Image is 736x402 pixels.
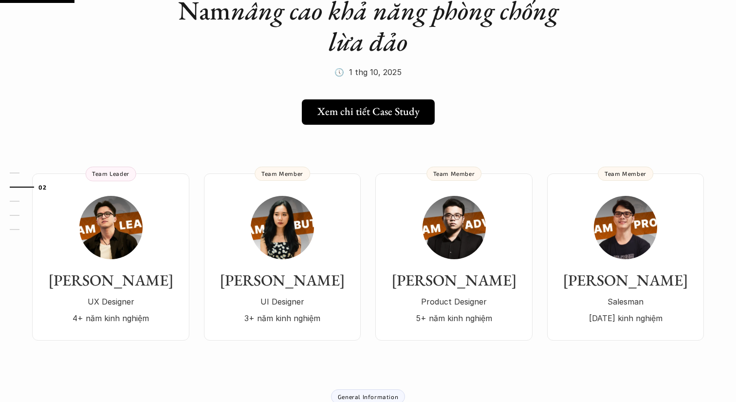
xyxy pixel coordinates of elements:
h3: [PERSON_NAME] [385,271,523,289]
a: [PERSON_NAME]Product Designer5+ năm kinh nghiệmTeam Member [375,173,533,341]
p: Team Member [261,170,303,177]
h3: [PERSON_NAME] [42,271,180,289]
a: [PERSON_NAME]UI Designer3+ năm kinh nghiệmTeam Member [204,173,361,341]
p: Product Designer [385,294,523,309]
h3: [PERSON_NAME] [214,271,351,289]
p: Team Member [605,170,646,177]
p: UI Designer [214,294,351,309]
p: Team Member [433,170,475,177]
a: 02 [10,181,56,193]
a: [PERSON_NAME]UX Designer4+ năm kinh nghiệmTeam Leader [32,173,189,341]
p: Team Leader [92,170,129,177]
h3: [PERSON_NAME] [557,271,694,289]
p: 4+ năm kinh nghiệm [42,311,180,325]
p: General Information [338,393,398,400]
a: Xem chi tiết Case Study [302,99,435,125]
a: [PERSON_NAME]Salesman[DATE] kinh nghiệmTeam Member [547,173,704,341]
strong: 02 [38,183,46,190]
p: 3+ năm kinh nghiệm [214,311,351,325]
p: 5+ năm kinh nghiệm [385,311,523,325]
p: 🕔 1 thg 10, 2025 [334,65,402,79]
p: UX Designer [42,294,180,309]
p: Salesman [557,294,694,309]
p: [DATE] kinh nghiệm [557,311,694,325]
h5: Xem chi tiết Case Study [317,105,420,118]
